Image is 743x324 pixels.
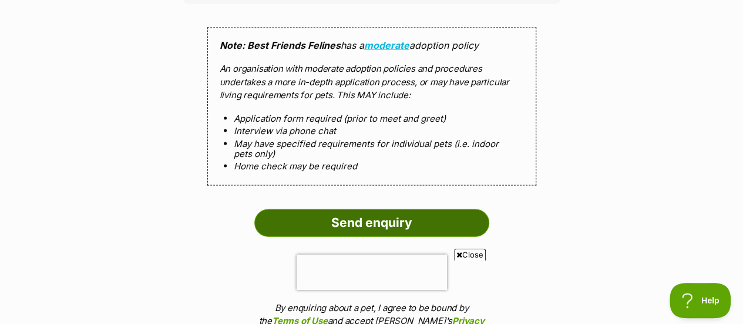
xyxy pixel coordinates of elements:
li: May have specified requirements for individual pets (i.e. indoor pets only) [234,139,510,159]
span: Close [454,249,486,260]
li: Interview via phone chat [234,126,510,136]
input: Send enquiry [254,209,489,236]
iframe: Help Scout Beacon - Open [670,283,731,318]
div: has a adoption policy [207,28,536,186]
p: An organisation with moderate adoption policies and procedures undertakes a more in-depth applica... [220,62,524,102]
strong: Note: Best Friends Felines [220,39,341,51]
li: Home check may be required [234,161,510,171]
iframe: Advertisement [87,265,657,318]
iframe: reCAPTCHA [297,255,447,290]
a: moderate [364,39,409,51]
li: Application form required (prior to meet and greet) [234,113,510,123]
